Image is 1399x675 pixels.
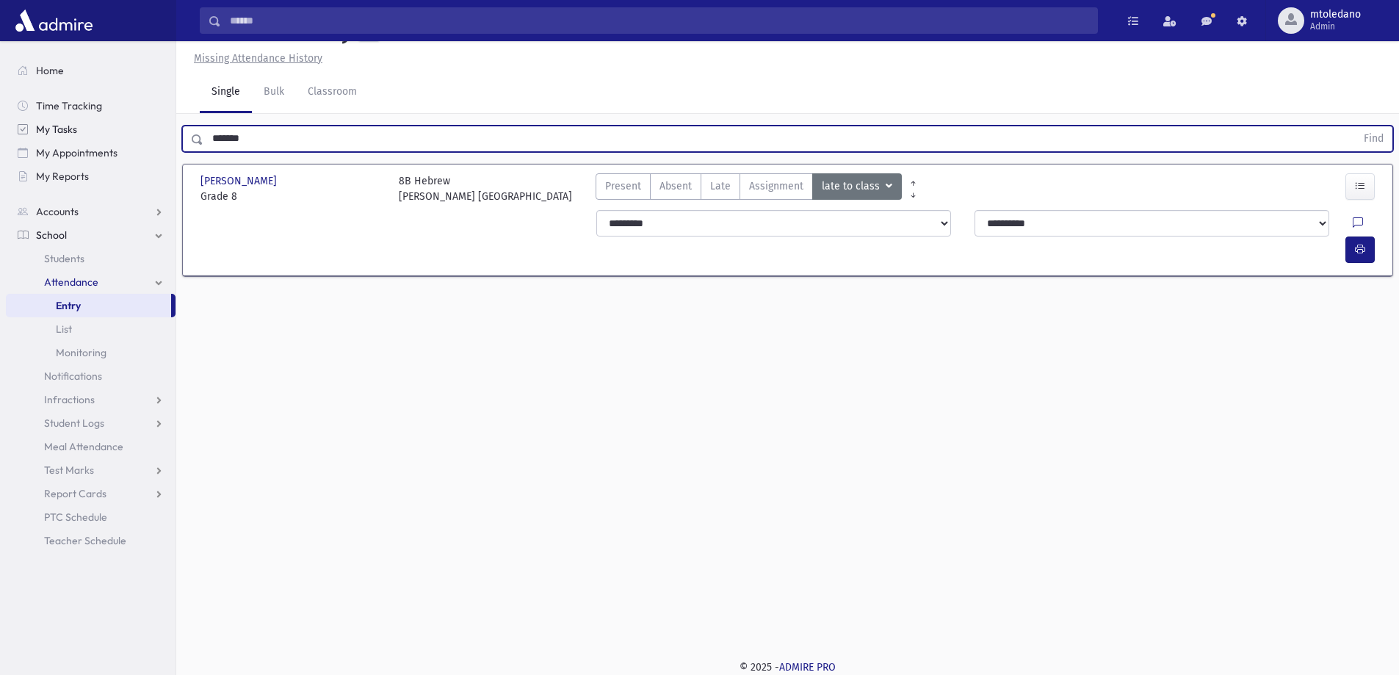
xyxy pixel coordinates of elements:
span: List [56,322,72,336]
a: Attendance [6,270,176,294]
span: Home [36,64,64,77]
a: Students [6,247,176,270]
button: late to class [812,173,902,200]
span: Admin [1310,21,1361,32]
a: Entry [6,294,171,317]
a: Missing Attendance History [188,52,322,65]
div: AttTypes [596,173,902,204]
span: Meal Attendance [44,440,123,453]
span: Assignment [749,178,803,194]
span: Entry [56,299,81,312]
span: Monitoring [56,346,106,359]
a: School [6,223,176,247]
span: Student Logs [44,416,104,430]
a: Student Logs [6,411,176,435]
span: Students [44,252,84,265]
a: Infractions [6,388,176,411]
a: Test Marks [6,458,176,482]
button: Find [1355,126,1392,151]
u: Missing Attendance History [194,52,322,65]
span: PTC Schedule [44,510,107,524]
span: Late [710,178,731,194]
span: Time Tracking [36,99,102,112]
span: Teacher Schedule [44,534,126,547]
input: Search [221,7,1097,34]
a: Accounts [6,200,176,223]
a: My Tasks [6,118,176,141]
span: Infractions [44,393,95,406]
span: School [36,228,67,242]
span: Accounts [36,205,79,218]
span: [PERSON_NAME] [200,173,280,189]
a: Home [6,59,176,82]
span: Absent [659,178,692,194]
span: Grade 8 [200,189,384,204]
span: Attendance [44,275,98,289]
a: Monitoring [6,341,176,364]
img: AdmirePro [12,6,96,35]
span: late to class [822,178,883,195]
a: My Appointments [6,141,176,165]
a: Classroom [296,72,369,113]
a: List [6,317,176,341]
span: My Tasks [36,123,77,136]
a: Report Cards [6,482,176,505]
a: Single [200,72,252,113]
span: Present [605,178,641,194]
a: Bulk [252,72,296,113]
span: mtoledano [1310,9,1361,21]
span: Notifications [44,369,102,383]
a: PTC Schedule [6,505,176,529]
span: Report Cards [44,487,106,500]
a: Teacher Schedule [6,529,176,552]
a: Meal Attendance [6,435,176,458]
span: My Appointments [36,146,118,159]
a: My Reports [6,165,176,188]
a: Notifications [6,364,176,388]
div: © 2025 - [200,660,1375,675]
span: Test Marks [44,463,94,477]
a: Time Tracking [6,94,176,118]
div: 8B Hebrew [PERSON_NAME] [GEOGRAPHIC_DATA] [399,173,572,204]
span: My Reports [36,170,89,183]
